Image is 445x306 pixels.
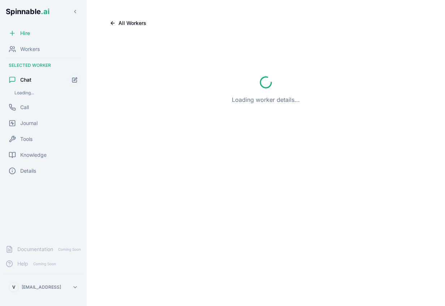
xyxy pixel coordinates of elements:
span: Call [20,104,29,111]
span: Workers [20,46,40,53]
span: Hire [20,30,30,37]
div: Loading... [12,89,81,97]
span: Chat [20,76,31,83]
span: Coming Soon [31,260,58,267]
span: .ai [41,7,49,16]
button: Start new chat [69,74,81,86]
div: Selected Worker [3,60,84,71]
span: Spinnable [6,7,49,16]
p: Loading worker details... [232,95,300,104]
span: Knowledge [20,151,47,159]
span: V [12,284,16,290]
span: Help [17,260,28,267]
span: Coming Soon [56,246,83,253]
button: V[EMAIL_ADDRESS] [6,280,81,294]
span: Details [20,167,36,174]
span: Documentation [17,246,53,253]
button: All Workers [104,17,152,29]
span: Journal [20,120,38,127]
p: [EMAIL_ADDRESS] [22,284,61,290]
span: Tools [20,135,33,143]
